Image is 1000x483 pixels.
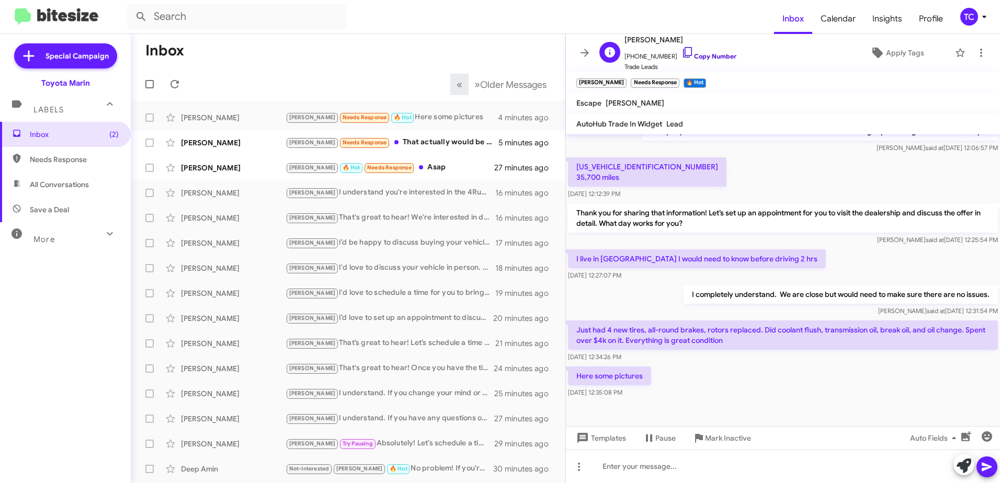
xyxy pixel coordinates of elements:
a: Insights [864,4,911,34]
span: [DATE] 12:35:08 PM [568,388,622,396]
span: Needs Response [367,164,412,171]
span: AutoHub Trade In Widget [576,119,662,129]
div: 24 minutes ago [494,363,557,374]
span: Labels [33,105,64,114]
span: Apply Tags [886,43,924,62]
span: » [474,78,480,91]
span: [PERSON_NAME] [289,164,336,171]
input: Search [127,4,346,29]
span: 🔥 Hot [343,164,360,171]
div: Deep Amin [181,464,286,474]
span: [DATE] 12:34:26 PM [568,353,621,361]
span: [PERSON_NAME] [289,264,336,271]
div: 21 minutes ago [495,338,557,349]
div: [PERSON_NAME] [181,413,286,424]
div: 4 minutes ago [498,112,557,123]
div: 18 minutes ago [495,263,557,273]
div: [PERSON_NAME] [181,439,286,449]
span: Templates [574,429,626,447]
span: [PERSON_NAME] [289,214,336,221]
span: [PERSON_NAME] [624,33,736,46]
div: [PERSON_NAME] [181,363,286,374]
span: [DATE] 12:27:07 PM [568,271,621,279]
small: 🔥 Hot [684,78,706,88]
span: [PERSON_NAME] [DATE] 12:25:54 PM [877,236,998,244]
span: [PERSON_NAME] [289,415,336,422]
span: Profile [911,4,951,34]
span: Trade Leads [624,62,736,72]
p: I live in [GEOGRAPHIC_DATA] I would need to know before driving 2 hrs [568,249,826,268]
span: Inbox [30,129,119,140]
div: I'd love to schedule a time for you to bring your Camry in for an evaluation. When are you availa... [286,287,495,299]
span: Lead [666,119,683,129]
p: [US_VEHICLE_IDENTIFICATION_NUMBER] 35,700 miles [568,157,726,187]
div: 17 minutes ago [495,238,557,248]
div: Absolutely! Let’s schedule a time next week to discuss your Mustang. Just let me know your availa... [286,438,494,450]
div: 16 minutes ago [495,213,557,223]
div: That’s great to hear! Let’s schedule a time for you to visit the dealership and discuss the detai... [286,337,495,349]
button: TC [951,8,988,26]
span: said at [926,236,944,244]
div: 25 minutes ago [494,388,557,399]
span: [PERSON_NAME] [336,465,383,472]
div: Here some pictures [286,111,498,123]
p: I completely understand. We are close but would need to make sure there are no issues. [684,285,998,304]
span: 🔥 Hot [390,465,407,472]
div: [PERSON_NAME] [181,338,286,349]
div: [PERSON_NAME] [181,137,286,148]
span: [PERSON_NAME] [289,390,336,397]
p: Thank you for sharing that information! Let’s set up an appointment for you to visit the dealersh... [568,203,998,233]
div: 30 minutes ago [494,464,557,474]
div: 20 minutes ago [494,313,557,324]
div: [PERSON_NAME] [181,238,286,248]
div: [PERSON_NAME] [181,313,286,324]
div: [PERSON_NAME] [181,163,286,173]
div: I’d be happy to discuss buying your vehicle. When can we schedule a time for you to visit the dea... [286,237,495,249]
span: [DATE] 12:12:39 PM [568,190,620,198]
div: [PERSON_NAME] [181,188,286,198]
a: Special Campaign [14,43,117,68]
button: Pause [634,429,684,447]
div: Toyota Marin [41,78,90,88]
a: Inbox [774,4,812,34]
span: [PERSON_NAME] [289,440,336,447]
span: Auto Fields [910,429,960,447]
span: [PERSON_NAME] [289,315,336,321]
span: said at [925,144,944,152]
div: [PERSON_NAME] [181,263,286,273]
span: More [33,235,55,244]
span: Older Messages [480,79,547,90]
span: Escape [576,98,601,108]
div: 27 minutes ago [494,413,557,424]
h1: Inbox [145,42,184,59]
button: Next [468,74,553,95]
a: Calendar [812,4,864,34]
div: [PERSON_NAME] [181,112,286,123]
p: Here some pictures [568,366,651,385]
button: Auto Fields [902,429,969,447]
div: [PERSON_NAME] [181,213,286,223]
div: That's great to hear! Once you have the title ready, let's schedule an appointment to discuss the... [286,362,494,374]
div: I understand you're interested in the 4Runner and would like to discuss selling your vehicle. Let... [286,187,495,199]
button: Apply Tags [844,43,950,62]
div: That's great to hear! We're interested in discussing your F150. How about scheduling a visit to o... [286,212,495,224]
span: 🔥 Hot [394,114,412,121]
div: 27 minutes ago [494,163,557,173]
div: I understand. If you change your mind or have questions about selling your Mustang, feel free to ... [286,387,494,399]
div: 5 minutes ago [498,137,557,148]
span: Special Campaign [46,51,109,61]
button: Mark Inactive [684,429,759,447]
div: [PERSON_NAME] [181,388,286,399]
div: No problem! If you're ever looking to sell another vehicle in the future, feel free to reach out.... [286,463,494,475]
span: Needs Response [343,114,387,121]
span: [PERSON_NAME] [289,239,336,246]
span: [PERSON_NAME] [289,340,336,347]
span: said at [927,307,945,315]
span: « [457,78,462,91]
span: [PERSON_NAME] [DATE] 12:31:54 PM [878,307,998,315]
small: Needs Response [631,78,679,88]
span: [PERSON_NAME] [289,189,336,196]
